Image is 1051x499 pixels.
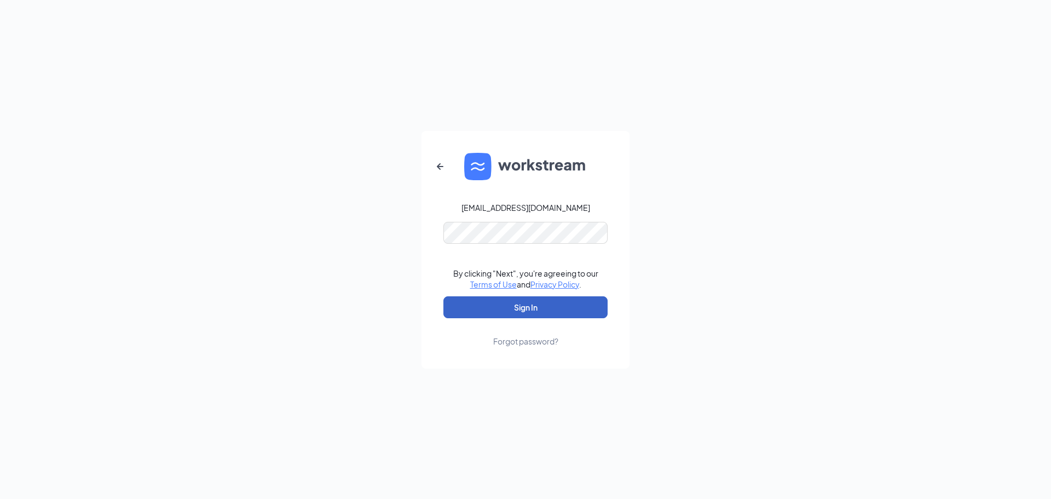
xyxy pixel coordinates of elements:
[461,202,590,213] div: [EMAIL_ADDRESS][DOMAIN_NAME]
[464,153,587,180] img: WS logo and Workstream text
[530,279,579,289] a: Privacy Policy
[493,318,558,347] a: Forgot password?
[453,268,598,290] div: By clicking "Next", you're agreeing to our and .
[434,160,447,173] svg: ArrowLeftNew
[493,336,558,347] div: Forgot password?
[443,296,608,318] button: Sign In
[470,279,517,289] a: Terms of Use
[427,153,453,180] button: ArrowLeftNew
